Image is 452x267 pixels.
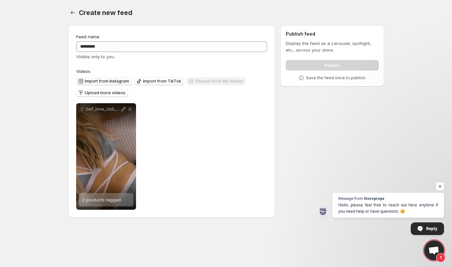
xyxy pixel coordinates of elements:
[76,89,128,97] button: Upload more videos
[85,79,129,84] span: Import from Instagram
[85,90,125,96] span: Upload more videos
[68,8,77,17] button: Settings
[338,202,438,214] span: Hello, please feel free to reach out here anytime if you need help or have questions. 😊
[286,40,378,53] p: Display the feed as a carousel, spotlight, etc., across your store.
[143,79,181,84] span: Import from TikTok
[306,75,366,81] p: Save the feed once to publish.
[364,196,384,200] span: Storeprops
[76,54,115,59] span: Visible only to you.
[76,69,90,74] span: Videos
[76,77,132,85] button: Import from Instagram
[424,240,444,260] div: Open chat
[134,77,184,85] button: Import from TikTok
[426,223,437,234] span: Reply
[436,253,445,262] span: 1
[82,197,121,202] span: 2 products tagged
[76,103,136,210] div: Self_love_club_-_short_-_cropped2 products tagged
[76,34,99,39] span: Feed name
[286,31,378,37] h2: Publish feed
[79,9,132,17] span: Create new feed
[338,196,363,200] span: Message from
[85,107,120,112] p: Self_love_club_-_short_-_cropped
